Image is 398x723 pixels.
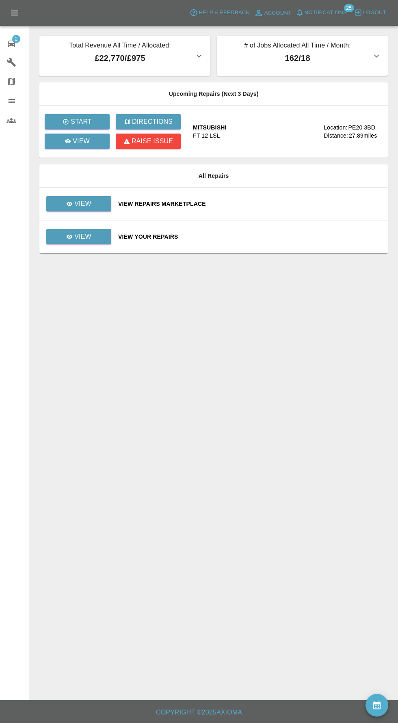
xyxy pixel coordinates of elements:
div: 27.89 miles [349,132,381,140]
a: MITSUBISHIFT 12 LSL [193,123,317,140]
button: availability [366,694,388,717]
button: Logout [352,6,388,19]
p: Raise issue [132,136,173,146]
div: FT 12 LSL [193,132,220,140]
p: Start [71,117,92,127]
a: View [46,229,111,244]
div: Location: [324,123,347,132]
div: MITSUBISHI [193,123,226,132]
p: £22,770 / £975 [46,52,194,64]
span: 2 [12,35,20,43]
span: Logout [363,8,386,17]
button: Total Revenue All Time / Allocated:£22,770/£975 [39,36,210,76]
p: View [74,232,91,242]
p: View [73,136,90,146]
button: Help & Feedback [188,6,251,19]
span: Account [264,9,292,18]
a: View Repairs Marketplace [118,200,381,208]
a: View [46,233,112,240]
button: Notifications [294,6,349,19]
button: Raise issue [116,134,181,149]
a: View [45,134,110,149]
div: Distance: [324,132,348,140]
a: Account [252,6,294,19]
span: 25 [344,4,354,12]
div: PE20 3BD [348,123,375,132]
th: All Repairs [39,164,388,188]
button: Directions [116,114,181,129]
a: View Your Repairs [118,233,381,241]
p: Total Revenue All Time / Allocated: [46,41,194,52]
p: View [74,199,91,209]
button: Start [45,114,110,129]
p: # of Jobs Allocated All Time / Month: [223,41,372,52]
th: Upcoming Repairs (Next 3 Days) [39,82,388,106]
span: Help & Feedback [199,8,249,17]
button: # of Jobs Allocated All Time / Month:162/18 [217,36,388,76]
a: View [46,196,111,212]
p: Directions [132,117,173,127]
h6: Copyright © 2025 Axioma [6,707,392,718]
button: Open drawer [5,3,24,23]
span: Notifications [305,8,347,17]
p: 162 / 18 [223,52,372,64]
a: Location:PE20 3BDDistance:27.89miles [324,123,381,140]
a: View [46,200,112,207]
